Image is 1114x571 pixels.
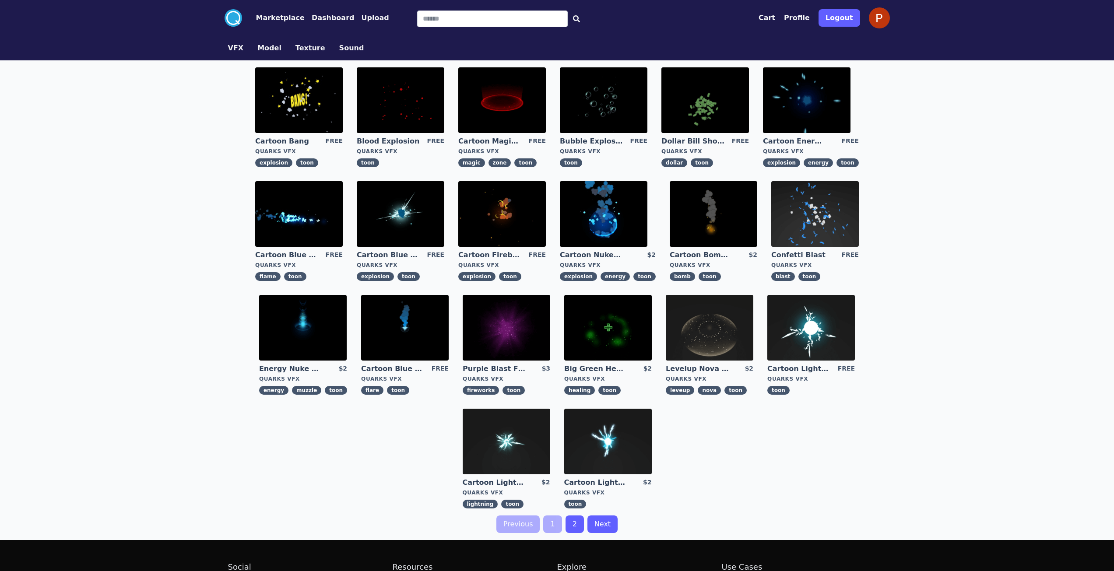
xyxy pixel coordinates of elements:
[463,489,550,496] div: Quarks VFX
[699,272,721,281] span: toon
[256,13,305,23] button: Marketplace
[496,515,540,533] a: Previous
[357,67,444,133] img: imgAlt
[361,13,389,23] button: Upload
[501,500,524,508] span: toon
[784,13,810,23] button: Profile
[339,364,347,374] div: $2
[767,295,855,361] img: imgAlt
[670,181,757,247] img: imgAlt
[292,386,321,395] span: muzzle
[259,386,288,395] span: energy
[463,375,550,382] div: Quarks VFX
[670,262,757,269] div: Quarks VFX
[661,137,724,146] a: Dollar Bill Shower
[643,478,651,487] div: $2
[463,478,526,487] a: Cartoon Lightning Ball Explosion
[361,364,424,374] a: Cartoon Blue Flare
[661,148,749,155] div: Quarks VFX
[458,272,496,281] span: explosion
[666,375,753,382] div: Quarks VFX
[670,250,733,260] a: Cartoon Bomb Fuse
[339,43,364,53] button: Sound
[564,295,652,361] img: imgAlt
[542,364,550,374] div: $3
[560,250,623,260] a: Cartoon Nuke Energy Explosion
[503,386,525,395] span: toon
[763,148,859,155] div: Quarks VFX
[819,6,860,30] a: Logout
[305,13,355,23] a: Dashboard
[296,158,318,167] span: toon
[767,375,855,382] div: Quarks VFX
[767,386,790,395] span: toon
[560,272,597,281] span: explosion
[326,137,343,146] div: FREE
[514,158,537,167] span: toon
[598,386,621,395] span: toon
[819,9,860,27] button: Logout
[458,262,546,269] div: Quarks VFX
[643,364,652,374] div: $2
[354,13,389,23] a: Upload
[804,158,833,167] span: energy
[749,250,757,260] div: $2
[564,478,627,487] a: Cartoon Lightning Ball with Bloom
[255,272,281,281] span: flame
[560,148,647,155] div: Quarks VFX
[763,137,826,146] a: Cartoon Energy Explosion
[325,386,347,395] span: toon
[458,181,546,247] img: imgAlt
[259,375,347,382] div: Quarks VFX
[397,272,420,281] span: toon
[357,158,379,167] span: toon
[463,386,499,395] span: fireworks
[242,13,305,23] a: Marketplace
[361,386,383,395] span: flare
[255,148,343,155] div: Quarks VFX
[255,137,318,146] a: Cartoon Bang
[798,272,821,281] span: toon
[666,386,694,395] span: leveup
[255,250,318,260] a: Cartoon Blue Flamethrower
[763,158,800,167] span: explosion
[361,375,449,382] div: Quarks VFX
[463,295,550,361] img: imgAlt
[357,148,444,155] div: Quarks VFX
[543,515,562,533] a: 1
[763,67,850,133] img: imgAlt
[326,250,343,260] div: FREE
[564,409,652,474] img: imgAlt
[361,295,449,361] img: imgAlt
[529,137,546,146] div: FREE
[647,250,655,260] div: $2
[564,489,652,496] div: Quarks VFX
[566,515,584,533] a: 2
[560,158,582,167] span: toon
[463,500,498,508] span: lightning
[771,272,795,281] span: blast
[499,272,521,281] span: toon
[698,386,721,395] span: nova
[458,67,546,133] img: imgAlt
[666,295,753,361] img: imgAlt
[771,250,834,260] a: Confetti Blast
[257,43,281,53] button: Model
[560,67,647,133] img: imgAlt
[661,158,687,167] span: dollar
[771,181,859,247] img: imgAlt
[587,515,618,533] a: Next
[838,364,855,374] div: FREE
[666,364,729,374] a: Levelup Nova Effect
[288,43,332,53] a: Texture
[250,43,288,53] a: Model
[427,137,444,146] div: FREE
[432,364,449,374] div: FREE
[387,386,409,395] span: toon
[488,158,511,167] span: zone
[357,137,420,146] a: Blood Explosion
[841,250,858,260] div: FREE
[255,181,343,247] img: imgAlt
[458,137,521,146] a: Cartoon Magic Zone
